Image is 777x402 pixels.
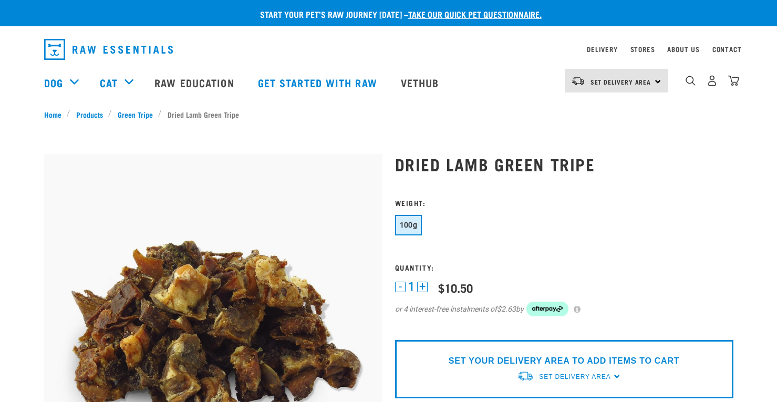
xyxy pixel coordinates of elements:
a: Raw Education [144,61,247,104]
img: Afterpay [526,302,568,316]
span: 100g [400,221,418,229]
a: Products [70,109,108,120]
img: user.png [707,75,718,86]
img: Raw Essentials Logo [44,39,173,60]
a: About Us [667,47,699,51]
a: Cat [100,75,118,90]
span: Set Delivery Area [539,373,610,380]
img: van-moving.png [517,370,534,382]
h3: Quantity: [395,263,733,271]
a: take our quick pet questionnaire. [408,12,542,16]
div: or 4 interest-free instalments of by [395,302,733,316]
img: home-icon-1@2x.png [686,76,696,86]
h3: Weight: [395,199,733,207]
span: Set Delivery Area [590,80,651,84]
p: SET YOUR DELIVERY AREA TO ADD ITEMS TO CART [449,355,679,367]
span: 1 [408,281,415,292]
a: Delivery [587,47,617,51]
a: Home [44,109,67,120]
a: Dog [44,75,63,90]
a: Stores [630,47,655,51]
a: Vethub [390,61,452,104]
img: van-moving.png [571,76,585,86]
img: home-icon@2x.png [728,75,739,86]
h1: Dried Lamb Green Tripe [395,154,733,173]
a: Green Tripe [112,109,158,120]
a: Get started with Raw [247,61,390,104]
button: - [395,282,406,292]
a: Contact [712,47,742,51]
nav: dropdown navigation [36,35,742,64]
div: $10.50 [438,281,473,294]
button: + [417,282,428,292]
nav: breadcrumbs [44,109,733,120]
button: 100g [395,215,422,235]
span: $2.63 [497,304,516,315]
